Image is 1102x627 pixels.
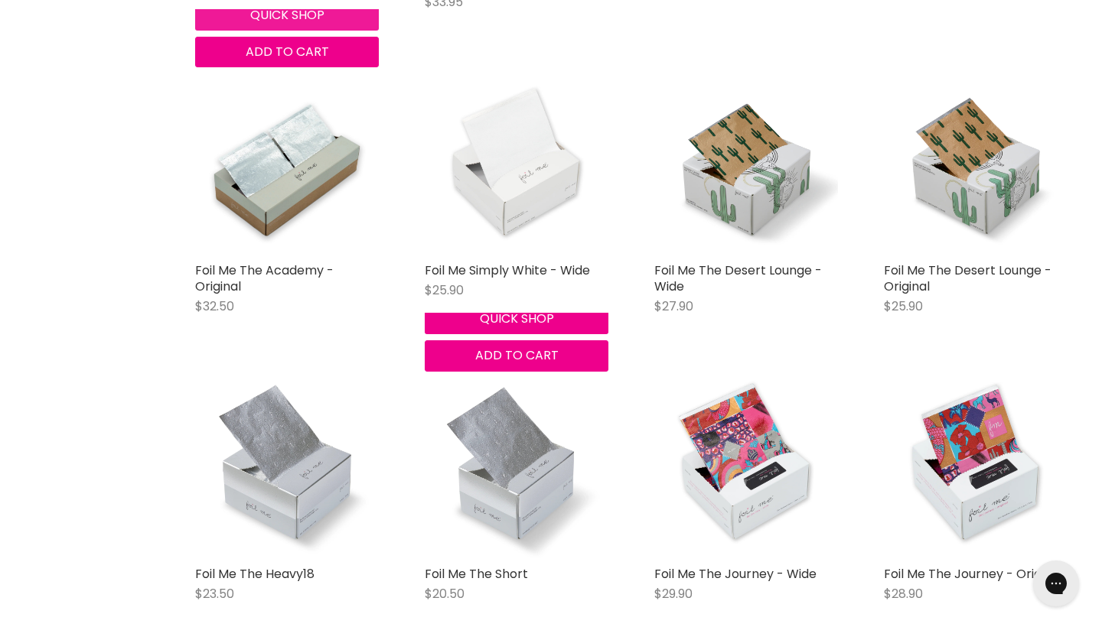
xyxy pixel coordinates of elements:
a: Foil Me The Desert Lounge - Original [884,262,1051,295]
img: Foil Me The Desert Lounge - Original [884,71,1068,255]
img: Foil Me The Desert Lounge - Wide [654,71,838,255]
button: Quick shop [425,304,608,334]
a: Foil Me The Journey - Wide [654,565,817,583]
span: $25.90 [425,281,464,299]
span: Add to cart [246,43,329,60]
span: $29.90 [654,585,693,603]
a: Foil Me The Journey - Original [884,565,1062,583]
a: Foil Me The Desert Lounge - Wide [654,262,822,295]
img: Foil Me The Heavy18 [195,375,379,558]
span: $28.90 [884,585,923,603]
iframe: Gorgias live chat messenger [1025,555,1087,612]
span: $20.50 [425,585,465,603]
span: $27.90 [654,297,693,315]
img: Foil Me The Short [425,375,608,558]
button: Add to cart [195,37,379,67]
img: Foil Me Simply White - Wide [425,71,608,255]
span: $25.90 [884,297,923,315]
span: $23.50 [195,585,234,603]
a: Foil Me The Short [425,565,528,583]
img: Foil Me The Journey - Original [884,375,1068,558]
a: Foil Me Simply White - Wide [425,262,590,279]
span: Add to cart [475,346,559,364]
button: Add to cart [425,340,608,371]
img: Foil Me The Academy - Original [195,71,379,255]
img: Foil Me The Journey - Wide [654,375,838,558]
a: Foil Me The Heavy18 [195,565,315,583]
span: $32.50 [195,297,234,315]
a: Foil Me The Academy - Original [195,262,334,295]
